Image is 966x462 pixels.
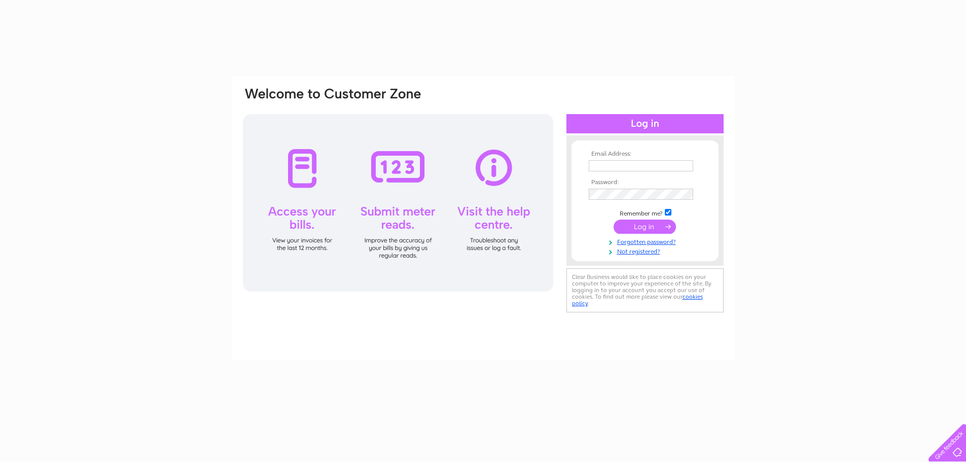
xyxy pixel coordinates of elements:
th: Email Address: [586,151,704,158]
div: Clear Business would like to place cookies on your computer to improve your experience of the sit... [566,268,724,312]
th: Password: [586,179,704,186]
input: Submit [614,220,676,234]
td: Remember me? [586,207,704,218]
a: Forgotten password? [589,236,704,246]
a: cookies policy [572,293,703,307]
a: Not registered? [589,246,704,256]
